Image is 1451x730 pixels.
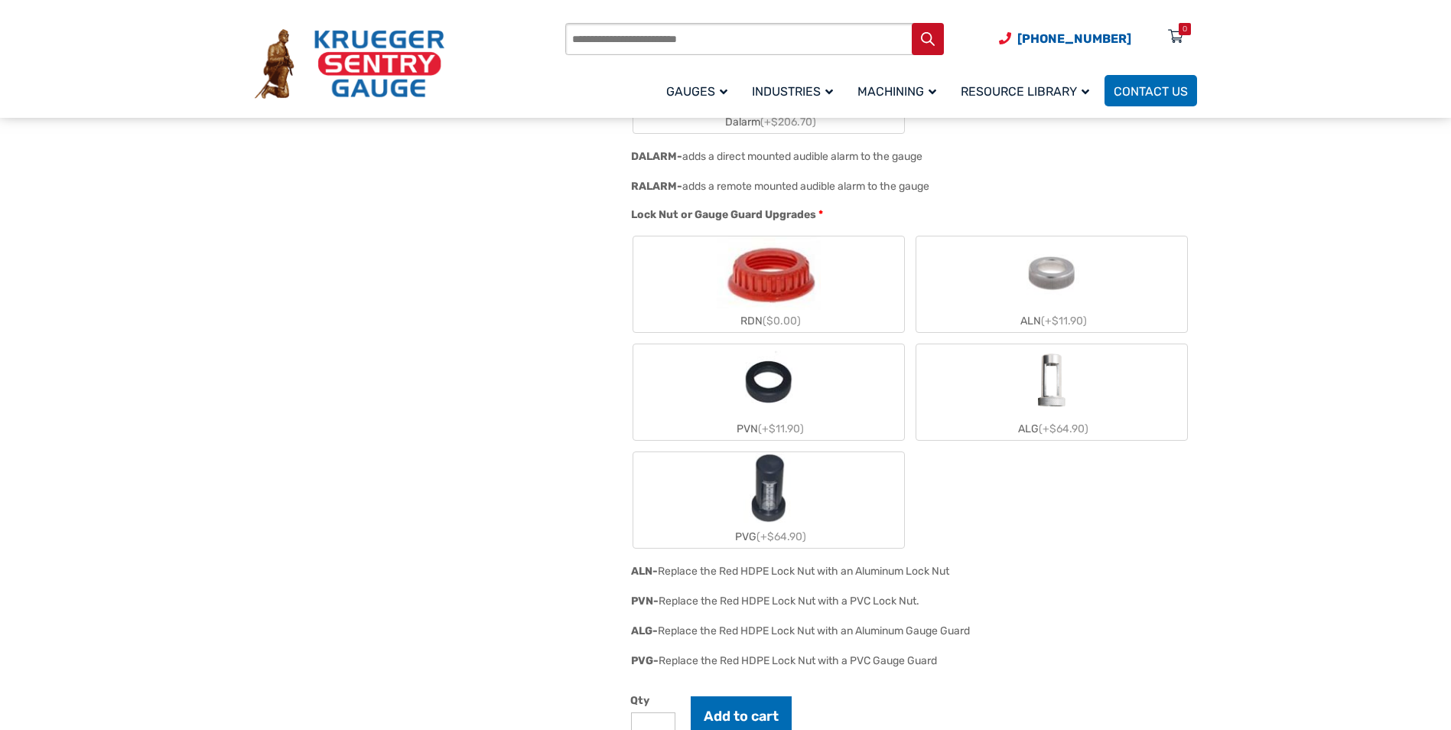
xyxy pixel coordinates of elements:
[658,624,970,637] div: Replace the Red HDPE Lock Nut with an Aluminum Gauge Guard
[631,208,816,221] span: Lock Nut or Gauge Guard Upgrades
[1183,23,1187,35] div: 0
[848,73,952,109] a: Machining
[657,73,743,109] a: Gauges
[857,84,936,99] span: Machining
[999,29,1131,48] a: Phone Number (920) 434-8860
[916,344,1187,440] label: ALG
[633,526,904,548] div: PVG
[682,150,922,163] div: adds a direct mounted audible alarm to the gauge
[666,84,727,99] span: Gauges
[633,310,904,332] div: RDN
[631,595,659,608] span: PVN-
[1015,344,1088,418] img: ALG-OF
[633,344,904,440] label: PVN
[756,530,806,543] span: (+$64.90)
[952,73,1105,109] a: Resource Library
[658,565,949,578] div: Replace the Red HDPE Lock Nut with an Aluminum Lock Nut
[743,73,848,109] a: Industries
[732,452,805,526] img: PVG
[916,310,1187,332] div: ALN
[818,207,823,223] abbr: required
[631,654,659,667] span: PVG-
[1017,31,1131,46] span: [PHONE_NUMBER]
[255,29,444,99] img: Krueger Sentry Gauge
[631,150,682,163] span: DALARM-
[961,84,1089,99] span: Resource Library
[1041,314,1087,328] span: (+$11.90)
[631,624,658,637] span: ALG-
[752,84,833,99] span: Industries
[1114,84,1188,99] span: Contact Us
[1039,422,1088,435] span: (+$64.90)
[633,111,904,133] div: Dalarm
[633,236,904,332] label: RDN
[633,418,904,440] div: PVN
[1105,75,1197,106] a: Contact Us
[631,565,658,578] span: ALN-
[1015,236,1088,310] img: ALN
[760,116,816,129] span: (+$206.70)
[682,180,929,193] div: adds a remote mounted audible alarm to the gauge
[631,180,682,193] span: RALARM-
[659,595,919,608] div: Replace the Red HDPE Lock Nut with a PVC Lock Nut.
[916,236,1187,332] label: ALN
[916,418,1187,440] div: ALG
[758,422,804,435] span: (+$11.90)
[763,314,801,328] span: ($0.00)
[659,654,937,667] div: Replace the Red HDPE Lock Nut with a PVC Gauge Guard
[633,452,904,548] label: PVG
